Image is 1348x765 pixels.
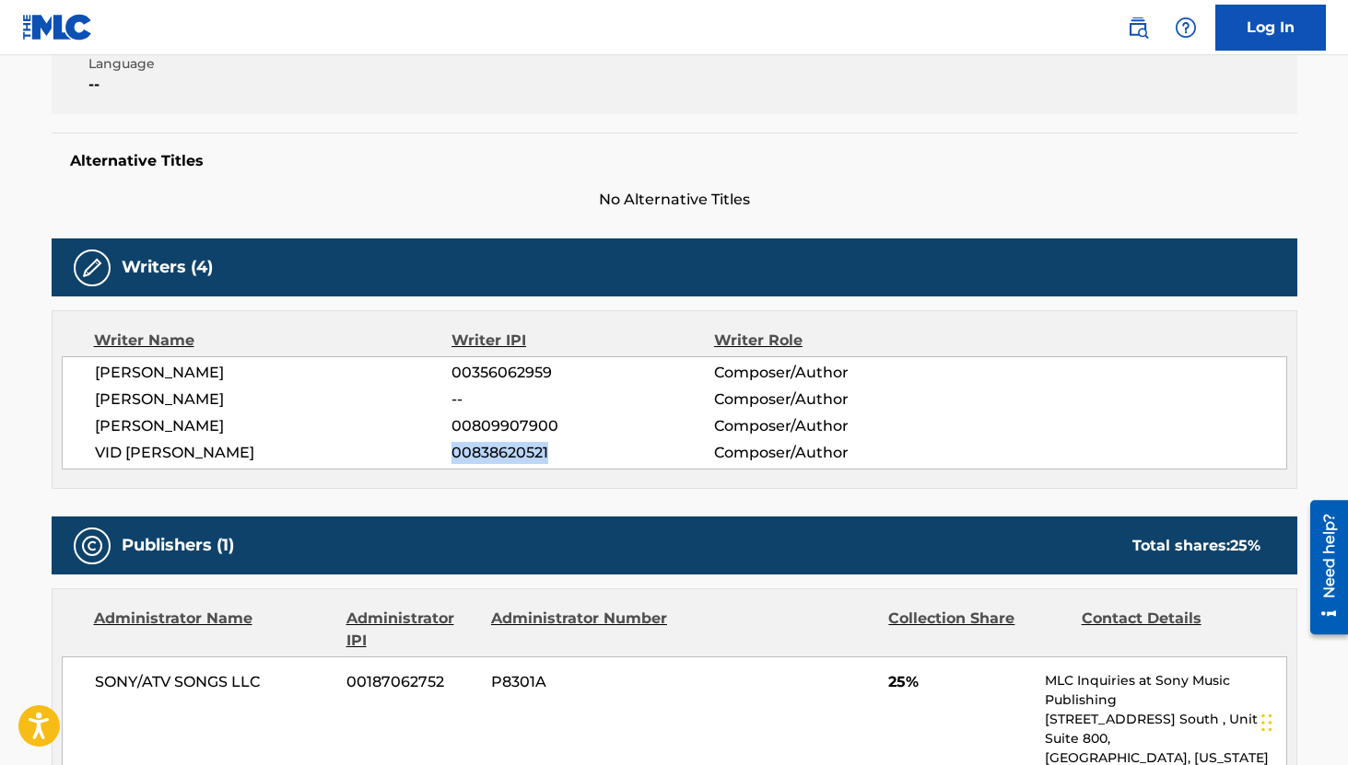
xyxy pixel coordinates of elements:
[1127,17,1149,39] img: search
[1167,9,1204,46] div: Help
[1045,671,1285,710] p: MLC Inquiries at Sony Music Publishing
[95,415,452,437] span: [PERSON_NAME]
[1296,493,1348,641] iframe: Resource Center
[888,608,1067,652] div: Collection Share
[714,388,953,411] span: Composer/Author
[714,442,953,464] span: Composer/Author
[70,152,1279,170] h5: Alternative Titles
[81,535,103,557] img: Publishers
[346,671,477,693] span: 00187062752
[451,362,713,384] span: 00356062959
[52,189,1297,211] span: No Alternative Titles
[94,608,333,652] div: Administrator Name
[1082,608,1260,652] div: Contact Details
[1230,537,1260,554] span: 25 %
[888,671,1031,693] span: 25%
[1119,9,1156,46] a: Public Search
[1256,677,1348,765] iframe: Chat Widget
[346,608,477,652] div: Administrator IPI
[451,415,713,437] span: 00809907900
[122,257,213,278] h5: Writers (4)
[95,671,334,693] span: SONY/ATV SONGS LLC
[81,257,103,279] img: Writers
[1215,5,1326,51] a: Log In
[95,362,452,384] span: [PERSON_NAME]
[1175,17,1197,39] img: help
[451,442,713,464] span: 00838620521
[491,671,670,693] span: P8301A
[95,388,452,411] span: [PERSON_NAME]
[1045,710,1285,748] p: [STREET_ADDRESS] South , Unit Suite 800,
[94,330,452,352] div: Writer Name
[88,74,386,96] span: --
[22,14,93,41] img: MLC Logo
[1261,695,1272,750] div: Drag
[95,442,452,464] span: VID [PERSON_NAME]
[714,362,953,384] span: Composer/Author
[451,330,714,352] div: Writer IPI
[451,388,713,411] span: --
[491,608,670,652] div: Administrator Number
[714,330,953,352] div: Writer Role
[88,54,386,74] span: Language
[122,535,234,556] h5: Publishers (1)
[1132,535,1260,557] div: Total shares:
[714,415,953,437] span: Composer/Author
